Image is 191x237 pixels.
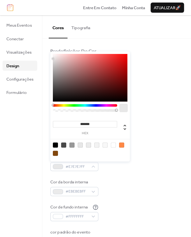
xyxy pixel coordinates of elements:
[6,89,27,96] span: Formulário
[122,4,145,11] a: Minha Conta
[67,15,94,37] button: Tipografia
[3,87,37,97] a: Formulário
[66,214,88,220] span: #FFFFFFFF
[61,142,66,148] div: rgb(74, 74, 74)
[50,179,97,185] div: Cor da borda interna
[6,36,24,42] span: Conectar
[83,4,117,11] a: Entre Em Contato
[94,142,99,148] div: rgb(243, 243, 243)
[3,20,37,30] a: Meus Eventos
[3,34,37,44] a: Conectar
[119,142,124,148] div: rgb(255, 137, 70)
[50,229,97,235] div: cor padrão do evento
[53,132,117,135] label: hex
[49,15,67,38] button: Cores
[6,63,19,69] span: Design
[69,142,74,148] div: rgb(153, 153, 153)
[53,142,58,148] div: rgb(0, 0, 0)
[3,74,37,84] a: Configurações
[6,22,32,29] span: Meus Eventos
[6,76,33,82] span: Configurações
[154,5,181,11] span: Atualizar 🚀
[86,142,91,148] div: rgb(235, 235, 235)
[103,142,108,148] div: rgb(248, 248, 248)
[3,47,37,57] a: Visualizações
[6,49,32,56] span: Visualizações
[111,142,116,148] div: rgb(255, 255, 255)
[78,142,83,148] div: rgb(231, 231, 231)
[151,3,184,13] button: Atualizar🚀
[50,204,91,210] div: Cor de fundo interna
[53,151,58,156] div: rgb(130, 71, 12)
[50,48,96,55] div: Predefinições De Cor
[83,5,117,11] span: Entre Em Contato
[122,5,145,11] span: Minha Conta
[3,61,37,71] a: Design
[66,188,88,195] span: #EBEBEBFF
[7,4,13,11] img: logo
[66,164,88,170] span: #E7E7E7FF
